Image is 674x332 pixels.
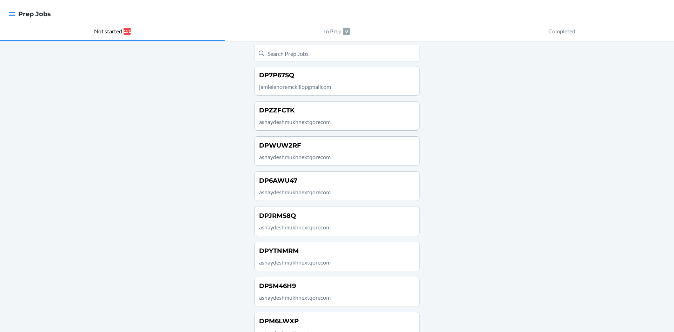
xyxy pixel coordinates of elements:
[259,106,295,115] h4: DPZZFCTK
[18,9,51,19] h4: Prep Jobs
[259,153,415,161] p: ashaydeshmukhnextqorecom
[449,22,674,41] button: Completed
[259,223,415,232] p: ashaydeshmukhnextqorecom
[259,281,296,291] h4: DP5M46H9
[255,242,419,271] a: DPYTNMRMashaydeshmukhnextqorecom
[255,207,419,236] a: DPJRMS8Qashaydeshmukhnextqorecom
[259,246,299,255] h4: DPYTNMRM
[225,22,449,41] button: In Prep0
[259,293,415,302] p: ashaydeshmukhnextqorecom
[259,258,415,267] p: ashaydeshmukhnextqorecom
[259,211,296,220] h4: DPJRMS8Q
[255,101,419,131] a: DPZZFCTKashaydeshmukhnextqorecom
[259,176,297,185] h4: DP6AWU47
[259,71,294,80] h4: DP7P67SQ
[255,136,419,166] a: DPWUW2RFashaydeshmukhnextqorecom
[255,66,419,96] a: DP7P67SQjamielenoremckillopgmailcom
[324,27,342,35] p: In Prep
[259,188,415,196] p: ashaydeshmukhnextqorecom
[255,277,419,306] a: DP5M46H9ashaydeshmukhnextqorecom
[259,83,415,91] p: jamielenoremckillopgmailcom
[94,27,122,35] p: Not started
[259,317,299,326] h4: DPM6LWXP
[255,45,419,62] input: Search Prep Jobs
[255,171,419,201] a: DP6AWU47ashaydeshmukhnextqorecom
[124,28,131,35] p: 151
[548,27,575,35] p: Completed
[343,28,350,35] p: 0
[259,141,301,150] h4: DPWUW2RF
[259,118,415,126] p: ashaydeshmukhnextqorecom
